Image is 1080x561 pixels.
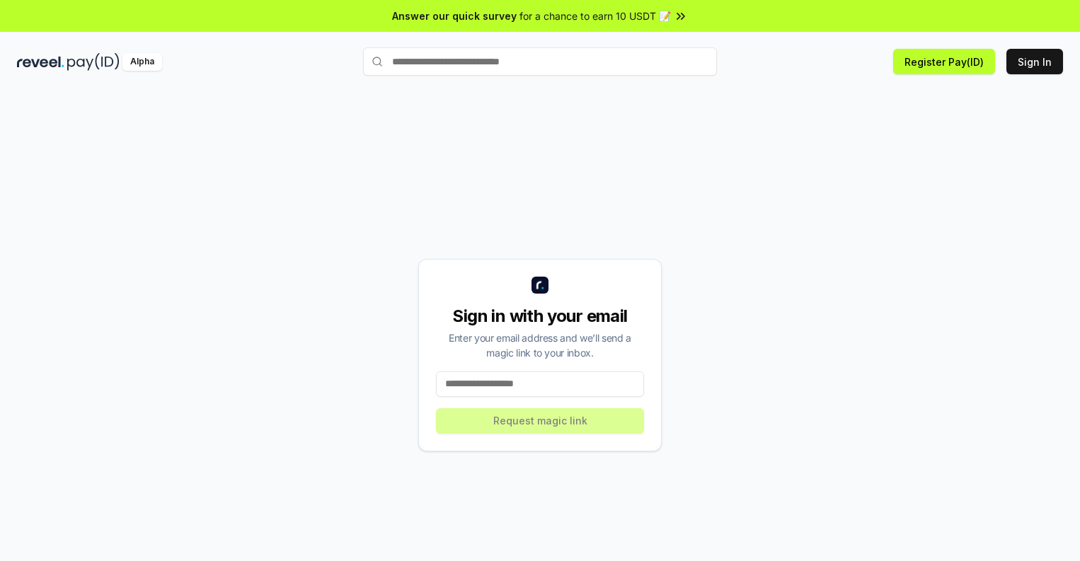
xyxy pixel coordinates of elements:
div: Enter your email address and we’ll send a magic link to your inbox. [436,330,644,360]
span: for a chance to earn 10 USDT 📝 [519,8,671,23]
img: pay_id [67,53,120,71]
div: Sign in with your email [436,305,644,328]
div: Alpha [122,53,162,71]
img: logo_small [532,277,548,294]
span: Answer our quick survey [392,8,517,23]
img: reveel_dark [17,53,64,71]
button: Register Pay(ID) [893,49,995,74]
button: Sign In [1006,49,1063,74]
